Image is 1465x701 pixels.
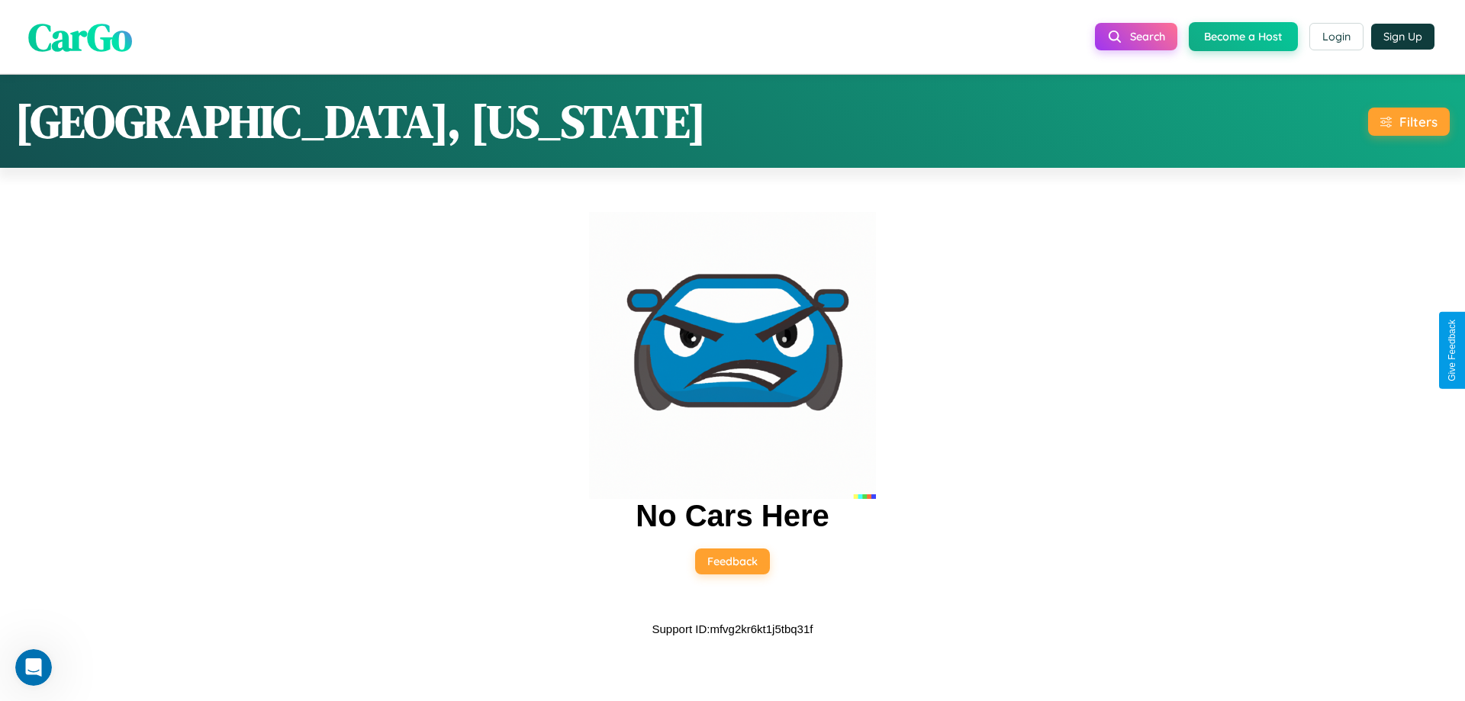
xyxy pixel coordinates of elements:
div: Give Feedback [1447,320,1457,381]
div: Filters [1399,114,1438,130]
p: Support ID: mfvg2kr6kt1j5tbq31f [652,619,813,639]
h2: No Cars Here [636,499,829,533]
button: Search [1095,23,1177,50]
button: Filters [1368,108,1450,136]
span: CarGo [28,10,132,63]
button: Sign Up [1371,24,1434,50]
button: Feedback [695,548,770,574]
img: car [589,212,876,499]
button: Become a Host [1189,22,1298,51]
h1: [GEOGRAPHIC_DATA], [US_STATE] [15,90,706,153]
iframe: Intercom live chat [15,649,52,686]
span: Search [1130,30,1165,43]
button: Login [1309,23,1364,50]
